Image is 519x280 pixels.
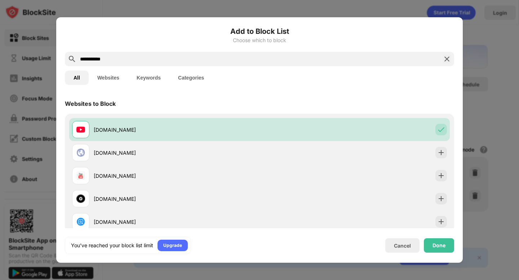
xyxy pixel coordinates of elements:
[71,242,153,249] div: You’ve reached your block list limit
[94,172,259,180] div: [DOMAIN_NAME]
[65,71,89,85] button: All
[394,243,411,249] div: Cancel
[76,125,85,134] img: favicons
[169,71,213,85] button: Categories
[65,26,454,37] h6: Add to Block List
[94,218,259,226] div: [DOMAIN_NAME]
[65,100,116,107] div: Websites to Block
[94,149,259,157] div: [DOMAIN_NAME]
[76,171,85,180] img: favicons
[68,55,76,63] img: search.svg
[76,194,85,203] img: favicons
[128,71,169,85] button: Keywords
[89,71,128,85] button: Websites
[94,195,259,203] div: [DOMAIN_NAME]
[65,37,454,43] div: Choose which to block
[163,242,182,249] div: Upgrade
[443,55,451,63] img: search-close
[76,217,85,226] img: favicons
[94,126,259,134] div: [DOMAIN_NAME]
[432,243,445,248] div: Done
[76,148,85,157] img: favicons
